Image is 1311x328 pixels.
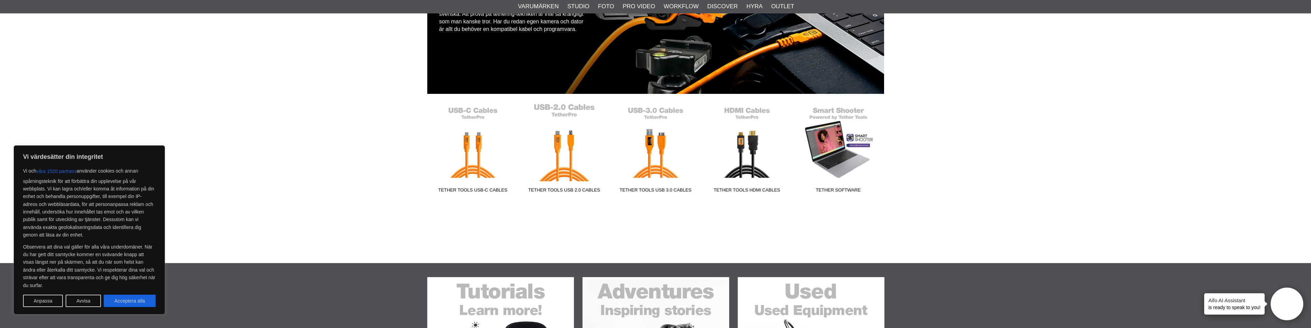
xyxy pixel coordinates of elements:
a: Outlet [771,2,794,11]
p: Vi värdesätter din integritet [23,153,156,161]
span: Tether Tools USB-C Cables [427,187,519,196]
span: Tether Software [793,187,884,196]
div: Vi värdesätter din integritet [14,145,165,314]
p: Observera att dina val gäller för alla våra underdomäner. När du har gett ditt samtycke kommer en... [23,243,156,289]
h4: Aifo AI Assistant [1208,297,1261,304]
a: Pro Video [623,2,655,11]
a: Tether Tools USB 2.0 Cables [519,103,610,196]
button: Avvisa [66,295,101,307]
button: Anpassa [23,295,63,307]
a: Tether Tools USB 3.0 Cables [610,103,701,196]
span: Tether Tools HDMI Cables [701,187,793,196]
a: Varumärken [518,2,559,11]
a: Studio [567,2,589,11]
a: Foto [598,2,614,11]
button: våra 1520 partners [36,165,77,177]
p: Vi och använder cookies och annan spårningsteknik för att förbättra din upplevelse på vår webbpla... [23,165,156,239]
a: Tether Software [793,103,884,196]
span: Tether Tools USB 3.0 Cables [610,187,701,196]
span: Tether Tools USB 2.0 Cables [519,187,610,196]
a: Discover [707,2,738,11]
div: is ready to speak to you! [1204,293,1265,315]
a: Tether Tools USB-C Cables [427,103,519,196]
a: Hyra [746,2,762,11]
a: Workflow [664,2,699,11]
a: Tether Tools HDMI Cables [701,103,793,196]
button: Acceptera alla [104,295,156,307]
